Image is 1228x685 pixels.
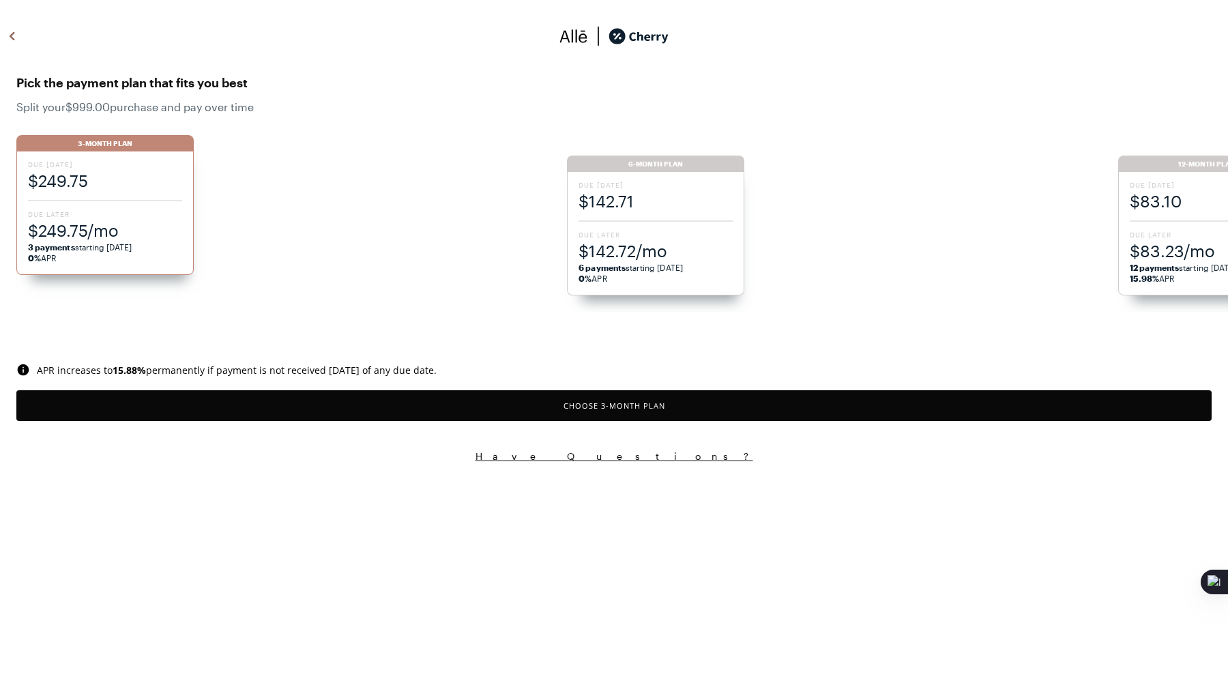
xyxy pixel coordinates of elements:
[579,180,733,190] span: Due [DATE]
[567,156,744,172] div: 6-Month Plan
[579,190,733,212] span: $142.71
[16,135,194,151] div: 3-Month Plan
[28,253,57,263] span: APR
[609,26,669,46] img: cherry_black_logo-DrOE_MJI.svg
[28,242,75,252] strong: 3 payments
[1130,274,1175,283] span: APR
[1130,274,1159,283] strong: 15.98%
[28,209,182,219] span: Due Later
[113,364,146,377] b: 15.88 %
[28,242,132,252] span: starting [DATE]
[559,26,588,46] img: svg%3e
[579,263,683,272] span: starting [DATE]
[588,26,609,46] img: svg%3e
[16,72,1212,93] span: Pick the payment plan that fits you best
[579,263,626,272] strong: 6 payments
[1130,263,1180,272] strong: 12 payments
[28,169,182,192] span: $249.75
[579,274,591,283] strong: 0%
[579,239,733,262] span: $142.72/mo
[16,390,1212,421] button: Choose 3-Month Plan
[16,100,1212,113] span: Split your $999.00 purchase and pay over time
[28,219,182,242] span: $249.75/mo
[37,364,437,377] span: APR increases to permanently if payment is not received [DATE] of any due date.
[4,26,20,46] img: svg%3e
[28,160,182,169] span: Due [DATE]
[28,253,41,263] strong: 0%
[16,363,30,377] img: svg%3e
[579,274,607,283] span: APR
[579,230,733,239] span: Due Later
